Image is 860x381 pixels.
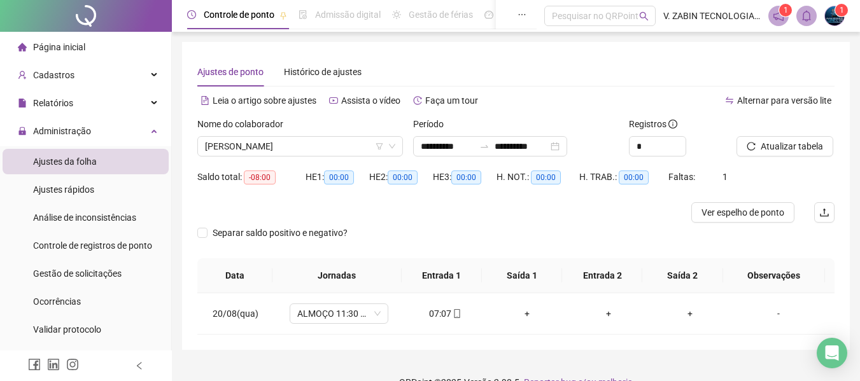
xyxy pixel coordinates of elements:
[761,139,823,153] span: Atualizar tabela
[482,258,562,293] th: Saída 1
[33,212,136,223] span: Análise de inconsistências
[409,10,473,20] span: Gestão de férias
[801,10,812,22] span: bell
[629,117,677,131] span: Registros
[691,202,794,223] button: Ver espelho de ponto
[197,67,264,77] span: Ajustes de ponto
[33,184,94,195] span: Ajustes rápidos
[213,308,258,319] span: 20/08(qua)
[197,170,306,184] div: Saldo total:
[578,307,639,321] div: +
[668,172,697,182] span: Faltas:
[388,170,418,184] span: 00:00
[733,268,815,282] span: Observações
[33,296,81,307] span: Ocorrências
[773,10,784,22] span: notification
[208,226,353,240] span: Separar saldo positivo e negativo?
[725,96,734,105] span: swap
[451,170,481,184] span: 00:00
[33,324,101,335] span: Validar protocolo
[279,11,287,19] span: pushpin
[737,95,831,106] span: Alternar para versão lite
[33,42,85,52] span: Página inicial
[639,11,649,21] span: search
[201,96,209,105] span: file-text
[197,117,292,131] label: Nome do colaborador
[451,309,462,318] span: mobile
[18,99,27,107] span: file
[642,258,723,293] th: Saída 2
[18,71,27,80] span: user-add
[497,307,558,321] div: +
[33,70,74,80] span: Cadastros
[297,304,381,323] span: ALMOÇO 11:30 AS 12:30
[479,141,490,151] span: to
[825,6,844,25] img: 8920
[659,307,721,321] div: +
[840,6,844,15] span: 1
[66,358,79,371] span: instagram
[413,117,452,131] label: Período
[388,142,396,150] span: down
[204,10,274,20] span: Controle de ponto
[619,170,649,184] span: 00:00
[187,10,196,19] span: clock-circle
[33,240,152,251] span: Controle de registros de ponto
[324,170,354,184] span: 00:00
[663,9,761,23] span: V. ZABIN TECNOLOGIA E COMÉRCIO EIRRELLI
[723,172,728,182] span: 1
[18,43,27,52] span: home
[562,258,642,293] th: Entrada 2
[784,6,788,15] span: 1
[723,258,825,293] th: Observações
[392,10,401,19] span: sun
[747,142,756,151] span: reload
[272,258,402,293] th: Jornadas
[244,170,276,184] span: -08:00
[18,127,27,135] span: lock
[425,95,478,106] span: Faça um tour
[329,96,338,105] span: youtube
[33,156,97,167] span: Ajustes da folha
[284,67,362,77] span: Histórico de ajustes
[819,207,829,218] span: upload
[205,137,395,156] span: FABIO DE OLIVEIRA LEITE
[33,268,122,279] span: Gestão de solicitações
[376,142,383,150] span: filter
[701,205,784,219] span: Ver espelho de ponto
[315,10,381,20] span: Admissão digital
[28,358,41,371] span: facebook
[33,98,73,108] span: Relatórios
[369,170,433,184] div: HE 2:
[299,10,307,19] span: file-done
[413,96,422,105] span: history
[817,338,847,368] div: Open Intercom Messenger
[518,10,526,19] span: ellipsis
[47,358,60,371] span: linkedin
[33,126,91,136] span: Administração
[197,258,272,293] th: Data
[497,170,579,184] div: H. NOT.:
[479,141,490,151] span: swap-right
[306,170,369,184] div: HE 1:
[415,307,476,321] div: 07:07
[668,120,677,128] span: info-circle
[484,10,493,19] span: dashboard
[737,136,833,156] button: Atualizar tabela
[835,4,848,17] sup: Atualize o seu contato no menu Meus Dados
[779,4,792,17] sup: 1
[402,258,482,293] th: Entrada 1
[213,95,316,106] span: Leia o artigo sobre ajustes
[531,170,561,184] span: 00:00
[341,95,400,106] span: Assista o vídeo
[579,170,668,184] div: H. TRAB.:
[135,361,144,370] span: left
[433,170,497,184] div: HE 3:
[741,307,816,321] div: -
